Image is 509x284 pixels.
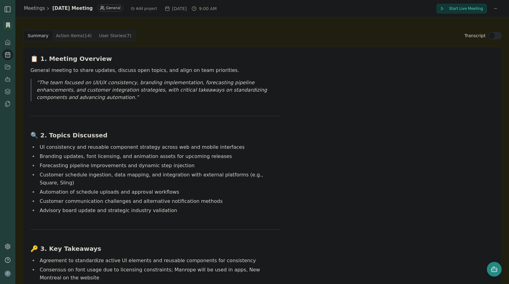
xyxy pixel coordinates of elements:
img: sidebar [4,6,11,13]
span: Add project [136,6,157,11]
h3: 🔍 2. Topics Discussed [30,131,281,140]
button: Add project [128,5,160,13]
h3: 📋 1. Meeting Overview [30,54,281,63]
li: Branding updates, font licensing, and animation assets for upcoming releases [38,152,281,160]
li: Customer schedule ingestion, data mapping, and integration with external platforms (e.g., Square,... [38,171,281,187]
li: Advisory board update and strategic industry validation [38,207,281,215]
img: profile [5,270,11,277]
div: General [97,4,123,12]
button: Start Live Meeting [436,4,487,14]
li: Agreement to standardize active UI elements and reusable components for consistency [38,257,281,265]
li: Forecasting pipeline improvements and dynamic step injection [38,162,281,170]
button: Help [2,254,13,266]
span: 9:00 AM [199,6,217,12]
button: User Stories ( 7 ) [95,31,135,41]
button: Summary [24,31,52,41]
li: UI consistency and reusable component strategy across web and mobile interfaces [38,143,281,151]
button: Open Sidebar [4,6,11,13]
li: Customer communication challenges and alternative notification methods [38,197,281,205]
li: Consensus on font usage due to licensing constraints; Manrope will be used in apps, New Montreal ... [38,266,281,282]
button: Open chat [487,262,502,277]
button: Action Items ( 14 ) [52,31,95,41]
span: [DATE] [172,6,187,12]
h1: [DATE] Meeting [52,5,93,12]
p: The team focused on UI/UX consistency, branding implementation, forecasting pipeline enhancements... [37,79,281,101]
li: Automation of schedule uploads and approval workflows [38,188,281,196]
a: Meetings [24,5,45,12]
p: General meeting to share updates, discuss open topics, and align on team priorities. [30,67,281,74]
label: Transcript [464,33,486,39]
span: Start Live Meeting [449,6,483,11]
img: Organization logo [3,20,13,30]
h3: 🔑 3. Key Takeaways [30,244,281,253]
